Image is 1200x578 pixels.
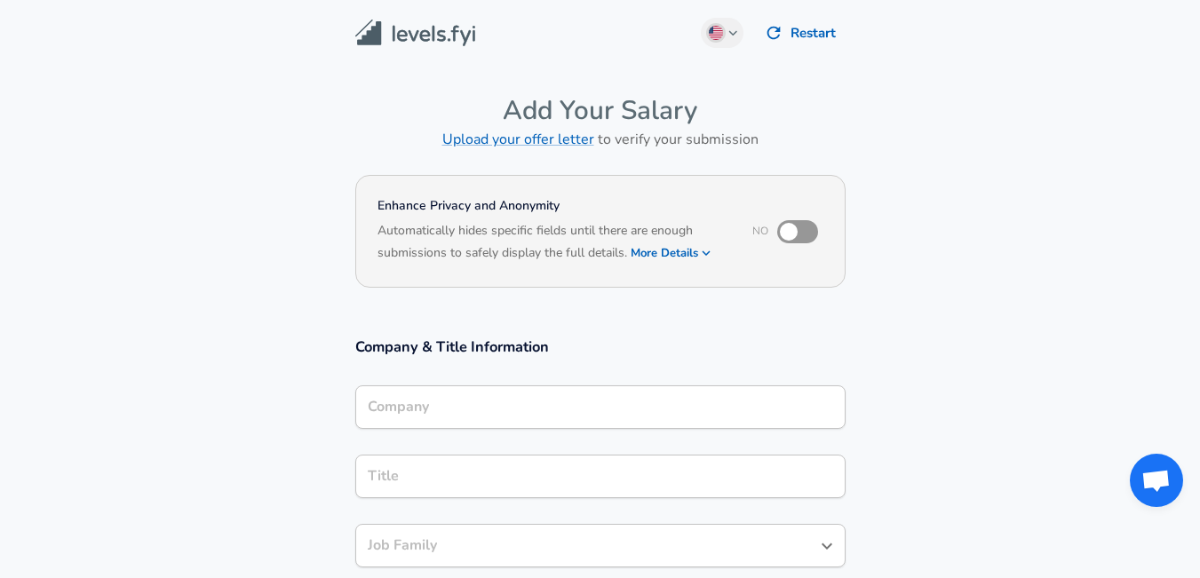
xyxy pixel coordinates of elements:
[355,94,846,127] h4: Add Your Salary
[355,20,475,47] img: Levels.fyi
[363,463,838,490] input: Software Engineer
[377,221,728,265] h6: Automatically hides specific fields until there are enough submissions to safely display the full...
[701,18,743,48] button: English (US)
[752,224,768,238] span: No
[355,127,846,152] h6: to verify your submission
[363,532,811,559] input: Software Engineer
[709,26,723,40] img: English (US)
[442,130,594,149] a: Upload your offer letter
[815,534,839,558] button: Open
[1130,454,1183,507] div: Open chat
[631,241,712,265] button: More Details
[355,337,846,357] h3: Company & Title Information
[363,393,838,421] input: Google
[758,14,846,51] button: Restart
[377,197,728,215] h4: Enhance Privacy and Anonymity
